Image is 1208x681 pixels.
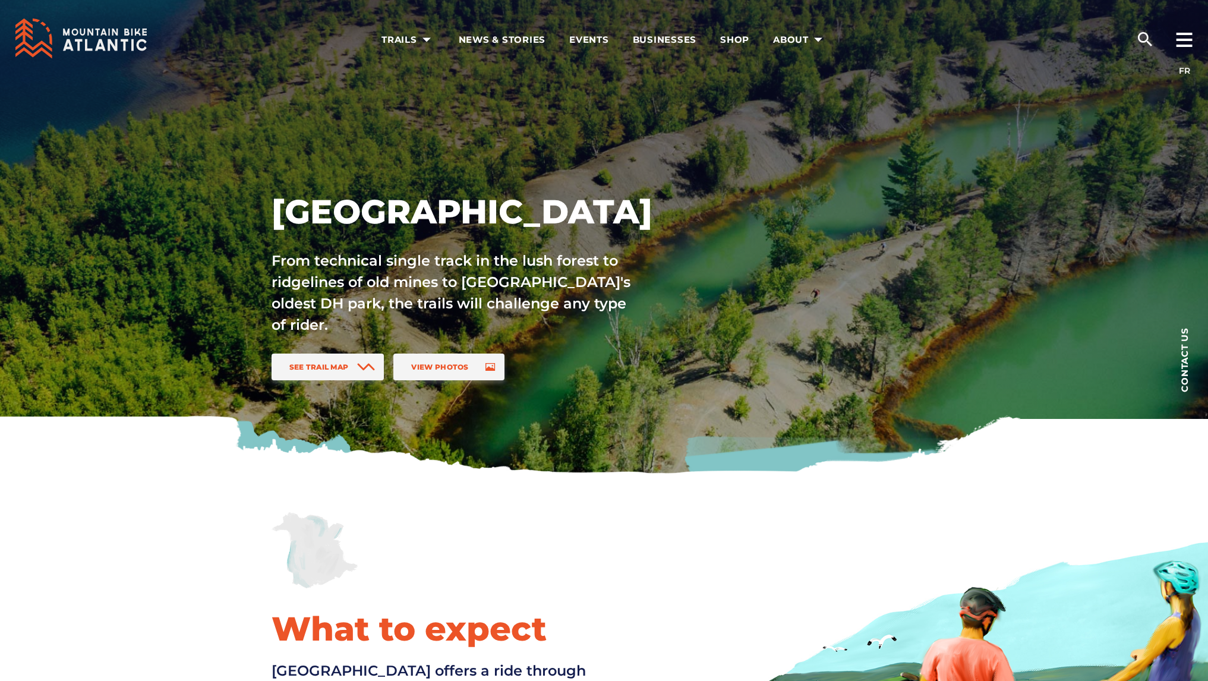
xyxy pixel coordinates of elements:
[810,31,827,48] ion-icon: arrow dropdown
[272,250,633,336] p: From technical single track in the lush forest to ridgelines of old mines to [GEOGRAPHIC_DATA]'s ...
[289,362,349,371] span: See Trail Map
[569,34,609,46] span: Events
[633,34,697,46] span: Businesses
[720,34,749,46] span: Shop
[1180,327,1189,392] span: Contact us
[1160,309,1208,410] a: Contact us
[1179,65,1190,76] a: FR
[393,354,504,380] a: View Photos
[1136,30,1155,49] ion-icon: search
[418,31,435,48] ion-icon: arrow dropdown
[381,34,435,46] span: Trails
[272,608,595,650] h2: What to expect
[459,34,546,46] span: News & Stories
[411,362,468,371] span: View Photos
[272,354,384,380] a: See Trail Map
[272,191,711,232] h1: [GEOGRAPHIC_DATA]
[773,34,827,46] span: About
